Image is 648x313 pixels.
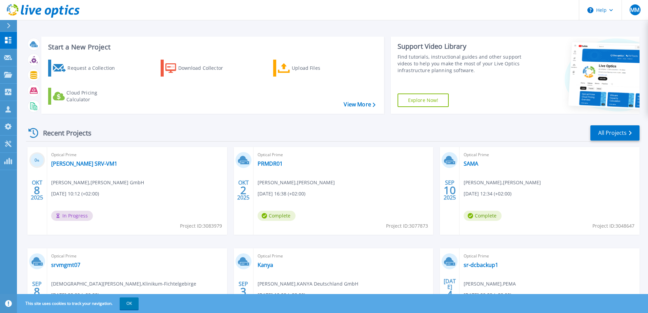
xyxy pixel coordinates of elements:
[258,160,283,167] a: PRMDR01
[258,262,273,268] a: Kanya
[67,61,122,75] div: Request a Collection
[51,160,117,167] a: [PERSON_NAME] SRV-VM1
[398,54,524,74] div: Find tutorials, instructional guides and other support videos to help you make the most of your L...
[590,125,640,141] a: All Projects
[592,222,634,230] span: Project ID: 3048647
[443,279,456,304] div: [DATE] 2025
[51,280,196,288] span: [DEMOGRAPHIC_DATA][PERSON_NAME] , Klinikum-Fichtelgebirge
[178,61,232,75] div: Download Collector
[48,43,375,51] h3: Start a New Project
[51,151,223,159] span: Optical Prime
[26,125,101,141] div: Recent Projects
[51,211,93,221] span: In Progress
[444,187,456,193] span: 10
[386,222,428,230] span: Project ID: 3077873
[29,156,45,164] h3: 0
[37,159,39,162] span: %
[258,151,429,159] span: Optical Prime
[258,252,429,260] span: Optical Prime
[398,42,524,51] div: Support Video Library
[258,291,305,299] span: [DATE] 12:00 (+02:00)
[258,179,335,186] span: [PERSON_NAME] , [PERSON_NAME]
[344,101,375,108] a: View More
[31,279,43,304] div: SEP 2025
[51,252,223,260] span: Optical Prime
[258,190,305,197] span: [DATE] 16:38 (+02:00)
[51,190,99,197] span: [DATE] 10:12 (+02:00)
[31,178,43,203] div: OKT 2025
[34,289,40,294] span: 8
[258,280,358,288] span: [PERSON_NAME] , KANYA Deutschland GmbH
[237,178,250,203] div: OKT 2025
[273,60,349,77] a: Upload Files
[292,61,346,75] div: Upload Files
[464,190,511,197] span: [DATE] 12:34 (+02:00)
[447,292,453,297] span: 4
[240,187,246,193] span: 2
[237,279,250,304] div: SEP 2025
[464,291,511,299] span: [DATE] 09:03 (+02:00)
[398,93,449,107] a: Explore Now!
[51,262,80,268] a: srvmgmt07
[51,291,99,299] span: [DATE] 08:29 (+02:00)
[161,60,236,77] a: Download Collector
[464,262,498,268] a: sr-dcbackup1
[66,89,121,103] div: Cloud Pricing Calculator
[34,187,40,193] span: 8
[48,88,124,105] a: Cloud Pricing Calculator
[48,60,124,77] a: Request a Collection
[630,7,640,13] span: MM
[464,211,502,221] span: Complete
[464,280,516,288] span: [PERSON_NAME] , PEMA
[240,289,246,294] span: 3
[180,222,222,230] span: Project ID: 3083979
[51,179,144,186] span: [PERSON_NAME] , [PERSON_NAME] GmbH
[464,252,635,260] span: Optical Prime
[258,211,296,221] span: Complete
[443,178,456,203] div: SEP 2025
[464,151,635,159] span: Optical Prime
[464,160,478,167] a: SAMA
[120,297,139,310] button: OK
[464,179,541,186] span: [PERSON_NAME] , [PERSON_NAME]
[19,297,139,310] span: This site uses cookies to track your navigation.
